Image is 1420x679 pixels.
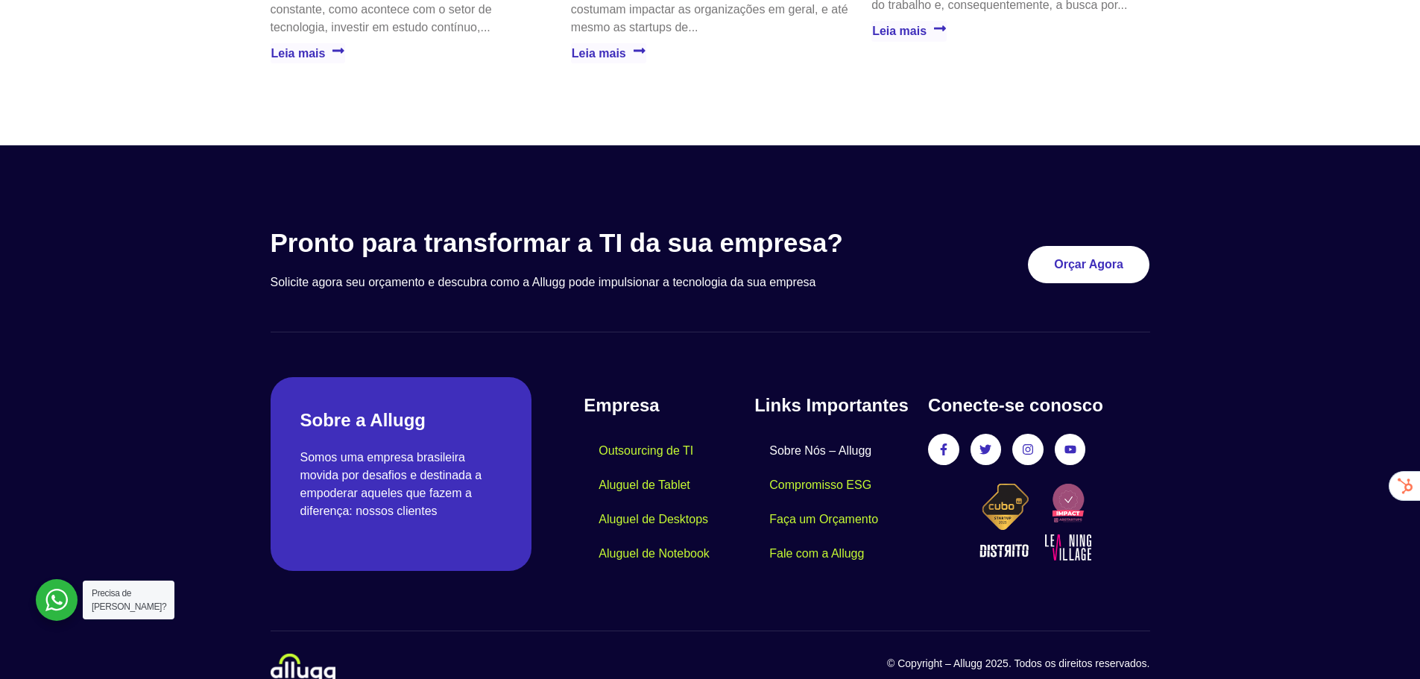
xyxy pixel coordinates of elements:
a: Sobre Nós – Allugg [754,434,886,468]
h2: Sobre a Allugg [300,407,502,434]
a: Faça um Orçamento [754,502,893,537]
a: Aluguel de Notebook [584,537,725,571]
a: Compromisso ESG [754,468,886,502]
a: Leia mais [571,43,646,63]
h4: Empresa [584,392,754,419]
a: Orçar Agora [1028,246,1149,283]
h3: Pronto para transformar a TI da sua empresa? [271,227,912,259]
iframe: Chat Widget [1152,488,1420,679]
div: Widget de chat [1152,488,1420,679]
a: Leia mais [271,43,346,63]
span: Orçar Agora [1054,259,1123,271]
h4: Conecte-se conosco [928,392,1149,419]
nav: Menu [754,434,913,571]
a: Leia mais [871,21,947,41]
a: Aluguel de Tablet [584,468,704,502]
h4: Links Importantes [754,392,913,419]
p: Solicite agora seu orçamento e descubra como a Allugg pode impulsionar a tecnologia da sua empresa [271,274,912,291]
a: Fale com a Allugg [754,537,879,571]
p: Somos uma empresa brasileira movida por desafios e destinada a empoderar aqueles que fazem a dife... [300,449,502,520]
nav: Menu [584,434,754,571]
p: © Copyright – Allugg 2025. Todos os direitos reservados. [710,656,1150,672]
span: Precisa de [PERSON_NAME]? [92,588,166,612]
a: Aluguel de Desktops [584,502,723,537]
a: Outsourcing de TI [584,434,708,468]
